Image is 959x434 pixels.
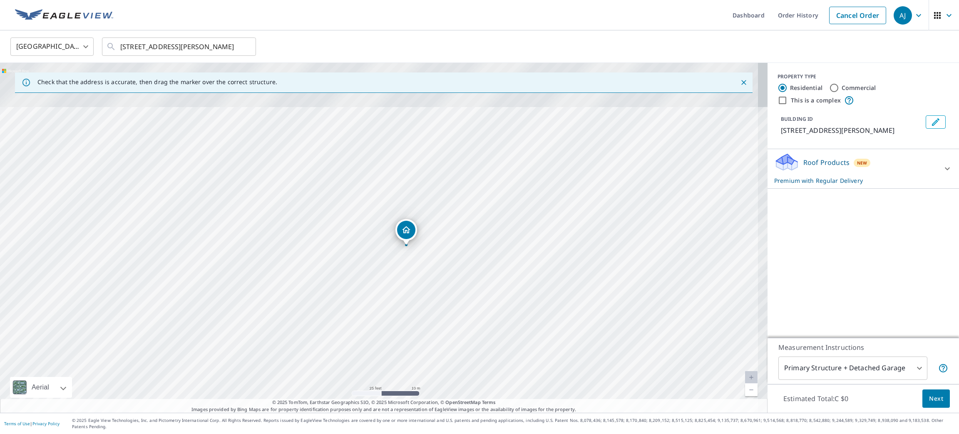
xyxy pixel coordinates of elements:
[777,389,855,408] p: Estimated Total: C $0
[842,84,876,92] label: Commercial
[745,384,758,396] a: Current Level 20, Zoom Out
[778,73,949,80] div: PROPERTY TYPE
[781,125,922,135] p: [STREET_ADDRESS][PERSON_NAME]
[37,78,277,86] p: Check that the address is accurate, then drag the marker over the correct structure.
[15,9,113,22] img: EV Logo
[482,399,496,405] a: Terms
[120,35,239,58] input: Search by address or latitude-longitude
[790,84,822,92] label: Residential
[774,152,952,185] div: Roof ProductsNewPremium with Regular Delivery
[29,377,52,398] div: Aerial
[829,7,886,24] a: Cancel Order
[10,377,72,398] div: Aerial
[926,115,946,129] button: Edit building 1
[10,35,94,58] div: [GEOGRAPHIC_DATA]
[894,6,912,25] div: AJ
[938,363,948,373] span: Your report will include the primary structure and a detached garage if one exists.
[929,394,943,404] span: Next
[32,421,60,427] a: Privacy Policy
[803,157,850,167] p: Roof Products
[774,176,937,185] p: Premium with Regular Delivery
[4,421,60,426] p: |
[778,357,927,380] div: Primary Structure + Detached Garage
[922,389,950,408] button: Next
[445,399,480,405] a: OpenStreetMap
[72,417,955,430] p: © 2025 Eagle View Technologies, Inc. and Pictometry International Corp. All Rights Reserved. Repo...
[272,399,496,406] span: © 2025 TomTom, Earthstar Geographics SIO, © 2025 Microsoft Corporation, ©
[4,421,30,427] a: Terms of Use
[778,342,948,352] p: Measurement Instructions
[781,115,813,122] p: BUILDING ID
[738,77,749,88] button: Close
[791,96,841,105] label: This is a complex
[745,371,758,384] a: Current Level 20, Zoom In Disabled
[857,160,867,166] span: New
[395,219,417,245] div: Dropped pin, building 1, Residential property, 2712 BATEMAN TRAIL LONDON ON N6L0A9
